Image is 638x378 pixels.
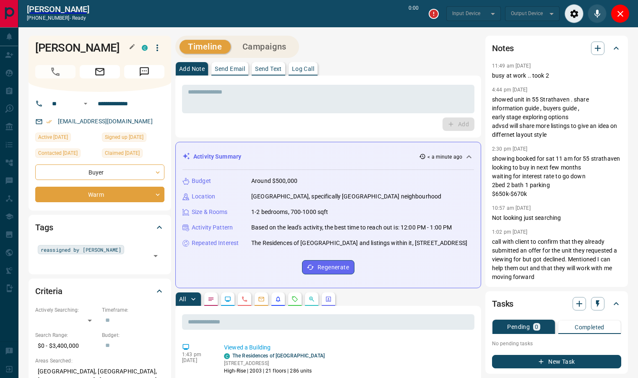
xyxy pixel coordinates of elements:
svg: Emails [258,296,265,302]
p: Pending [507,324,530,330]
span: Email [80,65,120,78]
svg: Requests [292,296,298,302]
a: The Residences of [GEOGRAPHIC_DATA] [232,353,325,359]
p: Based on the lead's activity, the best time to reach out is: 12:00 PM - 1:00 PM [251,223,452,232]
button: New Task [492,355,621,368]
p: Add Note [179,66,205,72]
div: Buyer [35,164,164,180]
p: < a minute ago [427,153,462,161]
span: Claimed [DATE] [105,149,140,157]
p: [DATE] [182,357,211,363]
svg: Email Verified [46,119,52,125]
p: All [179,296,186,302]
span: reassigned by [PERSON_NAME] [41,245,121,254]
span: Call [35,65,76,78]
p: call with client to confirm that they already submitted an offer for the unit they requested a vi... [492,237,621,282]
h2: Tasks [492,297,513,310]
button: Open [150,250,161,262]
svg: Notes [208,296,214,302]
p: 1:02 pm [DATE] [492,229,528,235]
a: [EMAIL_ADDRESS][DOMAIN_NAME] [58,118,153,125]
div: Thu Mar 27 2025 [102,149,164,160]
p: 10:57 am [DATE] [492,205,531,211]
p: 0 [535,324,538,330]
a: [PERSON_NAME] [27,4,89,14]
h2: Tags [35,221,53,234]
div: Audio Settings [565,4,583,23]
p: Not looking just searching [492,214,621,222]
p: Location [192,192,215,201]
p: Budget [192,177,211,185]
h2: Criteria [35,284,62,298]
span: Signed up [DATE] [105,133,143,141]
p: Log Call [292,66,314,72]
p: [PHONE_NUMBER] - [27,14,89,22]
div: Activity Summary< a minute ago [182,149,474,164]
p: 2:30 pm [DATE] [492,146,528,152]
button: Timeline [180,40,231,54]
p: 1-2 bedrooms, 700-1000 sqft [251,208,328,216]
p: Send Text [255,66,282,72]
div: Criteria [35,281,164,301]
p: Actively Searching: [35,306,98,314]
p: showing booked for sat 11 am for 55 strathaven looking to buy in next few months waiting for inte... [492,154,621,198]
p: busy at work .. took 2 [492,71,621,80]
p: Timeframe: [102,306,164,314]
svg: Calls [241,296,248,302]
div: Close [611,4,630,23]
div: condos.ca [142,45,148,51]
p: Around $500,000 [251,177,297,185]
p: Activity Pattern [192,223,233,232]
div: Warm [35,187,164,202]
svg: Lead Browsing Activity [224,296,231,302]
h1: [PERSON_NAME] [35,41,129,55]
p: Viewed a Building [224,343,471,352]
p: Budget: [102,331,164,339]
div: Notes [492,38,621,58]
p: The Residences of [GEOGRAPHIC_DATA] and listings within it, [STREET_ADDRESS] [251,239,467,248]
div: Tasks [492,294,621,314]
p: Size & Rooms [192,208,228,216]
h2: Notes [492,42,514,55]
p: Activity Summary [193,152,241,161]
p: Send Email [215,66,245,72]
p: Completed [575,324,604,330]
p: 4:44 pm [DATE] [492,87,528,93]
div: Wed Aug 13 2025 [35,133,98,144]
svg: Opportunities [308,296,315,302]
button: Campaigns [234,40,295,54]
button: Regenerate [302,260,354,274]
span: ready [72,15,86,21]
div: Sat Oct 14 2023 [102,133,164,144]
div: Tags [35,217,164,237]
svg: Listing Alerts [275,296,281,302]
button: Open [81,99,91,109]
p: High-Rise | 2003 | 21 floors | 286 units [224,367,325,375]
p: [STREET_ADDRESS] [224,360,325,367]
p: showed unit in 55 Strathaven . share information guide , buyers guide , early stage exploring opt... [492,95,621,139]
div: Wed Apr 02 2025 [35,149,98,160]
p: [GEOGRAPHIC_DATA], specifically [GEOGRAPHIC_DATA] neighbourhood [251,192,441,201]
p: 1:43 pm [182,352,211,357]
span: Active [DATE] [38,133,68,141]
span: Message [124,65,164,78]
p: Search Range: [35,331,98,339]
div: Mute [588,4,607,23]
p: 11:49 am [DATE] [492,63,531,69]
span: Contacted [DATE] [38,149,78,157]
p: Repeated Interest [192,239,239,248]
p: Areas Searched: [35,357,164,365]
p: No pending tasks [492,337,621,350]
p: $0 - $3,400,000 [35,339,98,353]
p: 0:00 [409,4,419,23]
div: condos.ca [224,353,230,359]
svg: Agent Actions [325,296,332,302]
